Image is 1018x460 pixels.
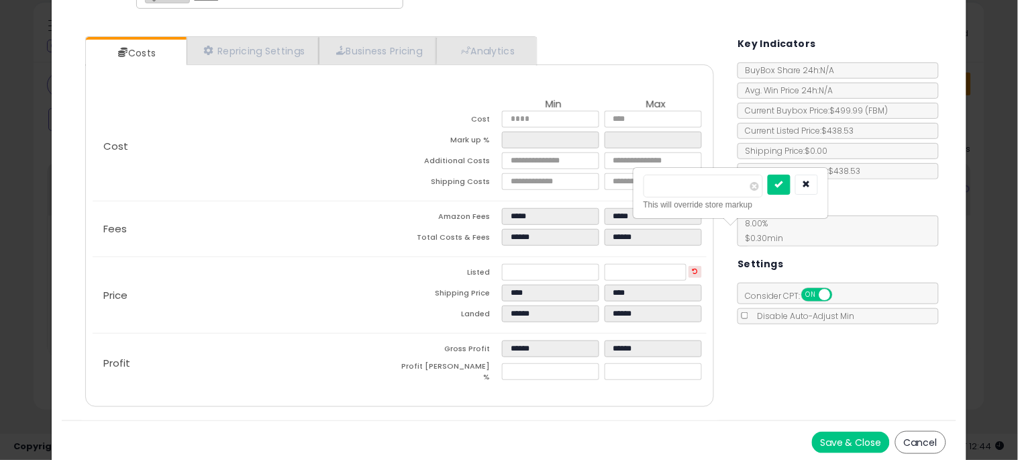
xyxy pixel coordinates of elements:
span: $499.99 [829,105,888,116]
td: Amazon Fees [400,208,503,229]
p: Profit [93,358,400,369]
button: Cancel [895,431,946,454]
span: Disable Auto-Adjust Min [750,310,854,322]
td: Shipping Costs [400,173,503,194]
span: Consider CPT: [738,290,850,302]
h5: Settings [737,256,783,273]
a: Costs [86,40,185,66]
span: Current Buybox Price: [738,105,888,116]
a: Repricing Settings [187,37,319,64]
h5: Key Indicators [737,36,816,52]
span: Current Listed Price: $438.53 [738,125,854,136]
p: Fees [93,224,400,234]
td: Landed [400,306,503,326]
td: Profit [PERSON_NAME] % [400,361,503,386]
p: Cost [93,141,400,152]
td: Shipping Price [400,285,503,306]
td: Mark up % [400,132,503,152]
span: Current Landed Price: $438.53 [738,165,860,177]
span: Avg. Win Price 24h: N/A [738,85,833,96]
td: Listed [400,264,503,285]
span: $0.30 min [738,232,783,244]
th: Max [605,99,707,111]
td: Additional Costs [400,152,503,173]
th: Min [502,99,605,111]
span: ( FBM ) [865,105,888,116]
td: Gross Profit [400,340,503,361]
p: Price [93,290,400,301]
div: This will override store markup [644,198,818,212]
button: Save & Close [812,432,890,453]
td: Cost [400,111,503,132]
td: Total Costs & Fees [400,229,503,250]
a: Analytics [436,37,536,64]
span: OFF [831,289,852,301]
span: BuyBox Share 24h: N/A [738,64,834,76]
span: ON [803,289,819,301]
a: Business Pricing [319,37,436,64]
span: Shipping Price: $0.00 [738,145,827,156]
